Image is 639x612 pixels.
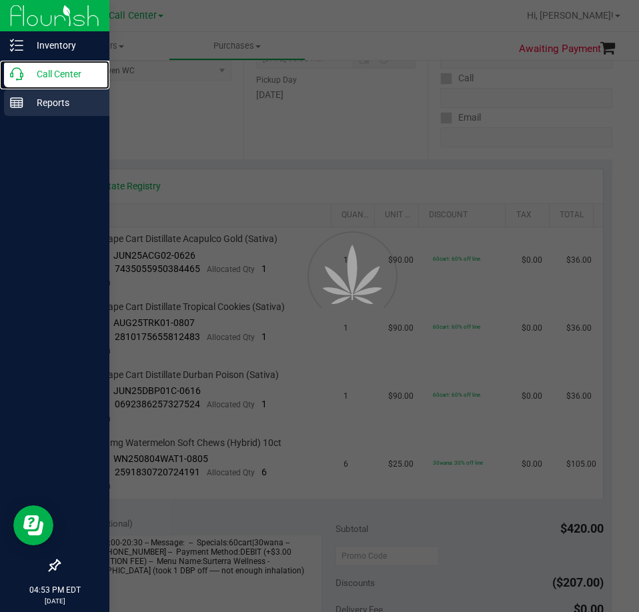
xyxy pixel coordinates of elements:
[6,596,103,606] p: [DATE]
[10,96,23,109] inline-svg: Reports
[13,505,53,545] iframe: Resource center
[23,37,103,53] p: Inventory
[23,95,103,111] p: Reports
[10,39,23,52] inline-svg: Inventory
[6,584,103,596] p: 04:53 PM EDT
[23,66,103,82] p: Call Center
[10,67,23,81] inline-svg: Call Center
